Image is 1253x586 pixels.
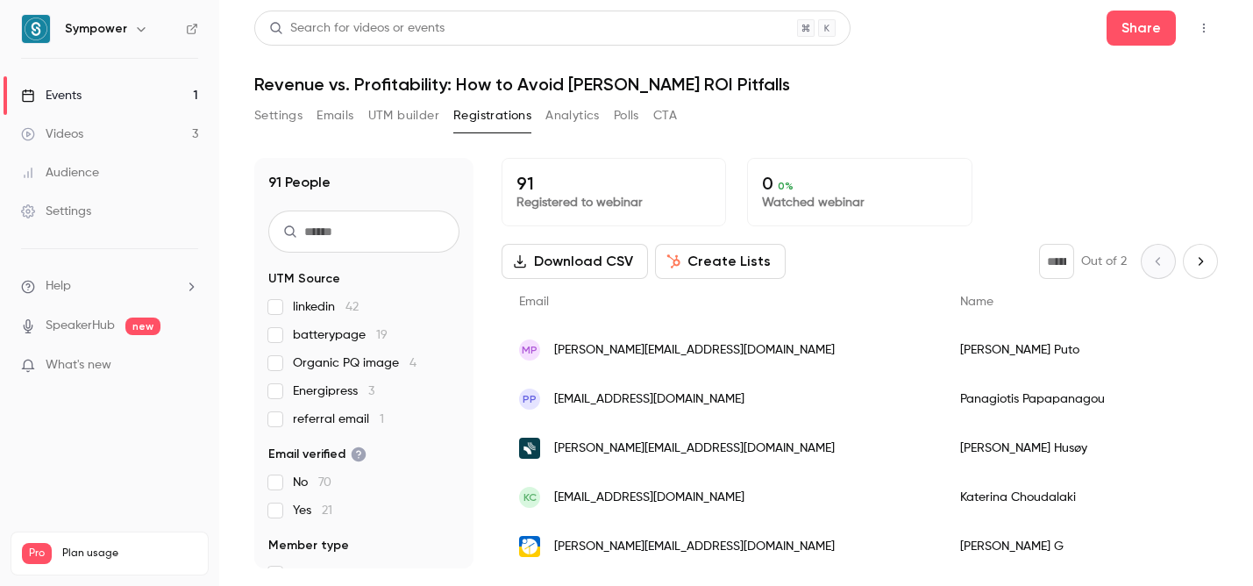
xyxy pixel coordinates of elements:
img: hafslund.no [519,438,540,459]
p: Out of 2 [1081,253,1127,270]
span: [PERSON_NAME][EMAIL_ADDRESS][DOMAIN_NAME] [554,439,835,458]
img: detrasolar.com [519,536,540,557]
span: Energipress [293,382,374,400]
div: [PERSON_NAME] Puto [943,325,1243,375]
span: Email verified [268,446,367,463]
span: Organic PQ image [293,354,416,372]
div: Videos [21,125,83,143]
h6: Sympower [65,20,127,38]
iframe: Noticeable Trigger [177,358,198,374]
span: MP [522,342,538,358]
span: [EMAIL_ADDRESS][DOMAIN_NAME] [554,489,744,507]
span: Email [519,296,549,308]
p: 0 [762,173,957,194]
span: Help [46,277,71,296]
span: 21 [322,504,332,517]
span: What's new [46,356,111,375]
span: 42 [345,301,359,313]
span: referral email [293,411,384,428]
span: UTM Source [268,270,340,288]
span: No [293,474,331,491]
span: 0 % [778,180,794,192]
div: Events [21,87,82,104]
button: Analytics [545,102,600,130]
div: Katerina Choudalaki [943,473,1243,522]
span: 69 [328,568,341,580]
button: CTA [653,102,677,130]
span: batterypage [293,326,388,344]
button: Share [1107,11,1176,46]
p: 91 [516,173,711,194]
h1: Revenue vs. Profitability: How to Avoid [PERSON_NAME] ROI Pitfalls [254,74,1218,95]
span: 4 [409,357,416,369]
p: Watched webinar [762,194,957,211]
span: [PERSON_NAME][EMAIL_ADDRESS][DOMAIN_NAME] [554,341,835,360]
button: UTM builder [368,102,439,130]
span: 70 [318,476,331,489]
p: Registered to webinar [516,194,711,211]
span: PP [523,391,537,407]
span: New [293,565,341,582]
span: 3 [368,385,374,397]
button: Settings [254,102,303,130]
div: Search for videos or events [269,19,445,38]
span: Member type [268,537,349,554]
button: Next page [1183,244,1218,279]
a: SpeakerHub [46,317,115,335]
div: [PERSON_NAME] Husøy [943,424,1243,473]
span: Pro [22,543,52,564]
div: [PERSON_NAME] G [943,522,1243,571]
button: Download CSV [502,244,648,279]
button: Emails [317,102,353,130]
span: KC [523,490,537,505]
span: new [125,318,160,335]
button: Polls [614,102,639,130]
div: Audience [21,164,99,182]
h1: 91 People [268,172,331,193]
div: Panagiotis Papapanagou [943,375,1243,424]
li: help-dropdown-opener [21,277,198,296]
span: linkedin [293,298,359,316]
span: Name [960,296,993,308]
button: Create Lists [655,244,786,279]
span: Plan usage [62,547,197,561]
div: Settings [21,203,91,220]
span: Yes [293,502,332,519]
span: [EMAIL_ADDRESS][DOMAIN_NAME] [554,390,744,409]
img: Sympower [22,15,50,43]
span: [PERSON_NAME][EMAIL_ADDRESS][DOMAIN_NAME] [554,538,835,556]
span: 19 [376,329,388,341]
span: 1 [380,413,384,425]
button: Registrations [453,102,531,130]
